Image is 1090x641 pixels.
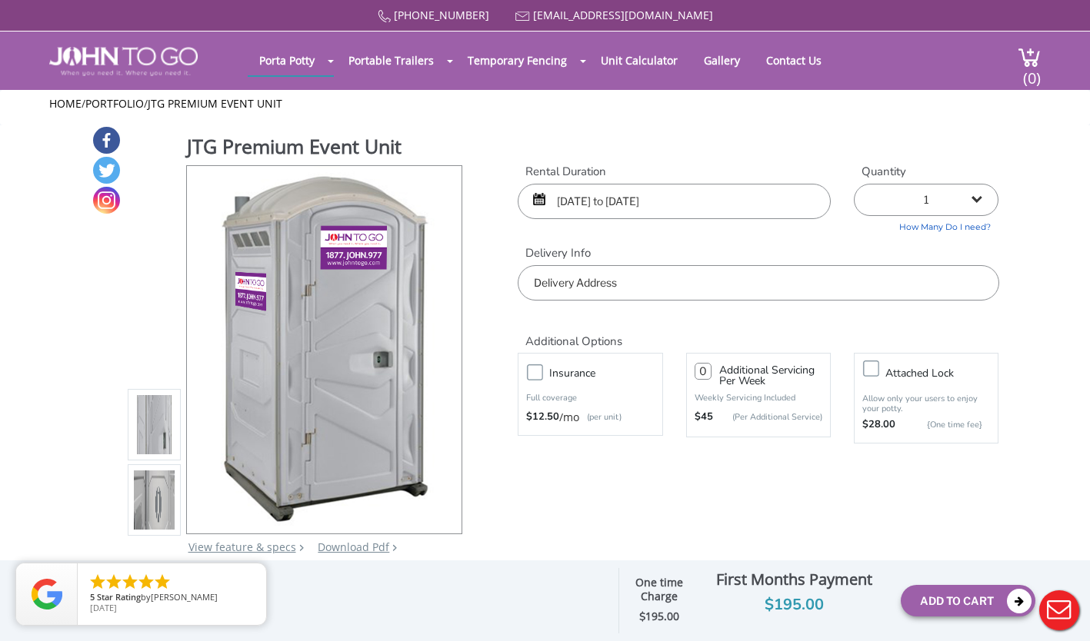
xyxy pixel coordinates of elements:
[589,45,689,75] a: Unit Calculator
[299,544,304,551] img: right arrow icon
[187,133,464,164] h1: JTG Premium Event Unit
[695,410,713,425] strong: $45
[188,540,296,554] a: View feature & specs
[719,365,822,387] h3: Additional Servicing Per Week
[533,8,713,22] a: [EMAIL_ADDRESS][DOMAIN_NAME]
[105,573,123,591] li: 
[128,559,464,574] div: Colors may vary
[93,187,120,214] a: Instagram
[392,544,397,551] img: chevron.png
[695,392,822,404] p: Weekly Servicing Included
[32,579,62,609] img: Review Rating
[148,96,282,111] a: JTG Premium Event Unit
[518,164,831,180] label: Rental Duration
[692,45,752,75] a: Gallery
[93,157,120,184] a: Twitter
[645,609,679,623] span: 195.00
[90,591,95,603] span: 5
[151,591,218,603] span: [PERSON_NAME]
[378,10,391,23] img: Call
[90,593,254,603] span: by
[1022,55,1041,88] span: (0)
[526,390,654,406] p: Full coverage
[699,566,889,593] div: First Months Payment
[518,245,998,261] label: Delivery Info
[153,573,172,591] li: 
[518,265,998,301] input: Delivery Address
[901,585,1035,616] button: Add To Cart
[93,127,120,154] a: Facebook
[713,411,822,423] p: (Per Additional Service)
[526,410,559,425] strong: $12.50
[549,364,669,383] h3: Insurance
[903,417,982,433] p: {One time fee}
[526,410,654,425] div: /mo
[49,47,198,76] img: JOHN to go
[1018,47,1041,68] img: cart a
[635,575,683,604] strong: One time Charge
[456,45,578,75] a: Temporary Fencing
[699,593,889,617] div: $195.00
[854,216,998,234] a: How Many Do I need?
[121,573,139,591] li: 
[97,591,141,603] span: Star Rating
[88,573,107,591] li: 
[854,164,998,180] label: Quantity
[862,394,990,413] p: Allow only your users to enjoy your potty.
[639,609,679,624] strong: $
[134,247,175,609] img: Product
[49,96,82,111] a: Home
[49,96,1041,111] ul: / /
[248,45,326,75] a: Porta Potty
[337,45,445,75] a: Portable Trailers
[515,12,530,22] img: Mail
[394,8,489,22] a: [PHONE_NUMBER]
[137,573,155,591] li: 
[695,363,712,380] input: 0
[862,417,895,433] strong: $28.00
[518,184,831,219] input: Start date | End date
[579,410,622,425] p: (per unit)
[85,96,144,111] a: Portfolio
[318,540,389,554] a: Download Pdf
[208,166,442,528] img: Product
[90,602,117,613] span: [DATE]
[755,45,833,75] a: Contact Us
[885,364,1005,383] h3: Attached lock
[518,316,998,349] h2: Additional Options
[1028,580,1090,641] button: Live Chat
